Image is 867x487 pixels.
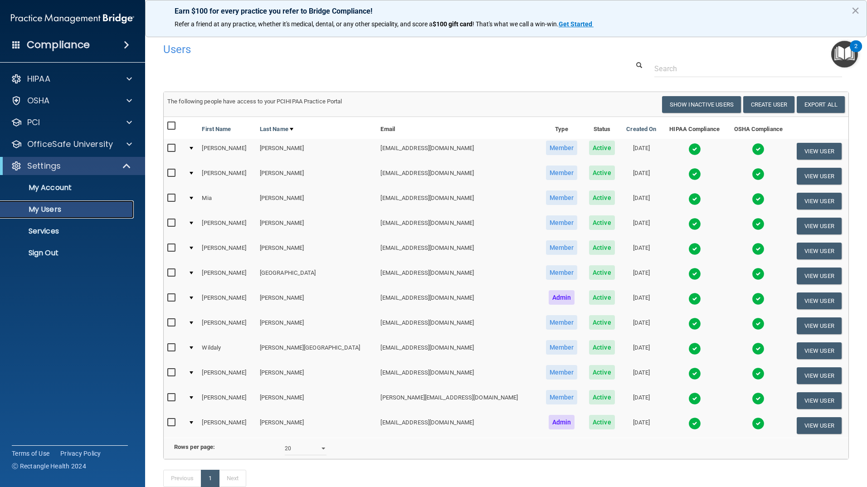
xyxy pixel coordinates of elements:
[256,164,377,189] td: [PERSON_NAME]
[201,470,219,487] a: 1
[256,338,377,363] td: [PERSON_NAME][GEOGRAPHIC_DATA]
[198,239,256,263] td: [PERSON_NAME]
[546,340,578,355] span: Member
[163,470,201,487] a: Previous
[589,166,615,180] span: Active
[198,214,256,239] td: [PERSON_NAME]
[752,218,765,230] img: tick.e7d51cea.svg
[11,95,132,106] a: OSHA
[377,263,540,288] td: [EMAIL_ADDRESS][DOMAIN_NAME]
[175,20,433,28] span: Refer a friend at any practice, whether it's medical, dental, or any other speciality, and score a
[797,292,842,309] button: View User
[589,141,615,155] span: Active
[256,189,377,214] td: [PERSON_NAME]
[688,367,701,380] img: tick.e7d51cea.svg
[752,193,765,205] img: tick.e7d51cea.svg
[198,413,256,438] td: [PERSON_NAME]
[589,390,615,404] span: Active
[546,240,578,255] span: Member
[377,164,540,189] td: [EMAIL_ADDRESS][DOMAIN_NAME]
[559,20,594,28] a: Get Started
[6,183,130,192] p: My Account
[549,415,575,429] span: Admin
[589,415,615,429] span: Active
[626,124,656,135] a: Created On
[797,367,842,384] button: View User
[256,413,377,438] td: [PERSON_NAME]
[260,124,293,135] a: Last Name
[11,73,132,84] a: HIPAA
[752,292,765,305] img: tick.e7d51cea.svg
[752,417,765,430] img: tick.e7d51cea.svg
[6,205,130,214] p: My Users
[27,117,40,128] p: PCI
[546,390,578,404] span: Member
[743,96,794,113] button: Create User
[6,248,130,258] p: Sign Out
[752,243,765,255] img: tick.e7d51cea.svg
[797,168,842,185] button: View User
[797,243,842,259] button: View User
[377,239,540,263] td: [EMAIL_ADDRESS][DOMAIN_NAME]
[377,117,540,139] th: Email
[167,98,342,105] span: The following people have access to your PCIHIPAA Practice Portal
[688,268,701,280] img: tick.e7d51cea.svg
[27,95,50,106] p: OSHA
[688,218,701,230] img: tick.e7d51cea.svg
[11,161,132,171] a: Settings
[797,218,842,234] button: View User
[11,117,132,128] a: PCI
[175,7,838,15] p: Earn $100 for every practice you refer to Bridge Compliance!
[752,268,765,280] img: tick.e7d51cea.svg
[688,292,701,305] img: tick.e7d51cea.svg
[11,139,132,150] a: OfficeSafe University
[620,288,662,313] td: [DATE]
[198,313,256,338] td: [PERSON_NAME]
[620,189,662,214] td: [DATE]
[60,449,101,458] a: Privacy Policy
[797,342,842,359] button: View User
[12,449,49,458] a: Terms of Use
[752,342,765,355] img: tick.e7d51cea.svg
[546,215,578,230] span: Member
[620,214,662,239] td: [DATE]
[256,313,377,338] td: [PERSON_NAME]
[6,227,130,236] p: Services
[256,288,377,313] td: [PERSON_NAME]
[589,365,615,380] span: Active
[727,117,790,139] th: OSHA Compliance
[256,363,377,388] td: [PERSON_NAME]
[11,10,134,28] img: PMB logo
[198,139,256,164] td: [PERSON_NAME]
[797,317,842,334] button: View User
[377,189,540,214] td: [EMAIL_ADDRESS][DOMAIN_NAME]
[27,161,61,171] p: Settings
[688,417,701,430] img: tick.e7d51cea.svg
[12,462,86,471] span: Ⓒ Rectangle Health 2024
[620,338,662,363] td: [DATE]
[589,290,615,305] span: Active
[256,214,377,239] td: [PERSON_NAME]
[377,288,540,313] td: [EMAIL_ADDRESS][DOMAIN_NAME]
[688,143,701,156] img: tick.e7d51cea.svg
[27,73,50,84] p: HIPAA
[163,44,558,55] h4: Users
[797,268,842,284] button: View User
[589,215,615,230] span: Active
[851,3,860,18] button: Close
[620,388,662,413] td: [DATE]
[662,117,726,139] th: HIPAA Compliance
[752,392,765,405] img: tick.e7d51cea.svg
[377,388,540,413] td: [PERSON_NAME][EMAIL_ADDRESS][DOMAIN_NAME]
[256,139,377,164] td: [PERSON_NAME]
[589,315,615,330] span: Active
[377,363,540,388] td: [EMAIL_ADDRESS][DOMAIN_NAME]
[546,190,578,205] span: Member
[620,313,662,338] td: [DATE]
[752,143,765,156] img: tick.e7d51cea.svg
[546,365,578,380] span: Member
[589,190,615,205] span: Active
[797,193,842,209] button: View User
[688,317,701,330] img: tick.e7d51cea.svg
[174,443,215,450] b: Rows per page:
